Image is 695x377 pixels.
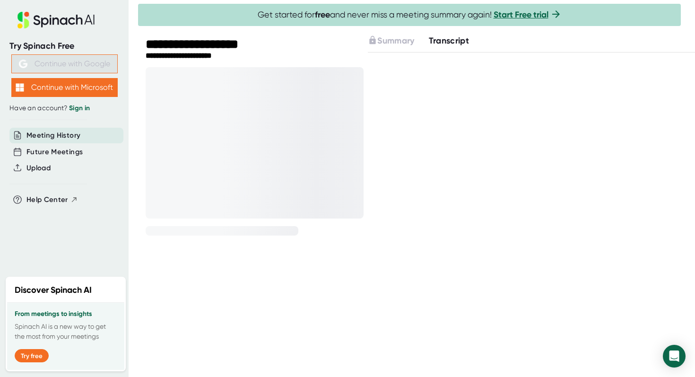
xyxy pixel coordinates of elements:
[377,35,414,46] span: Summary
[15,349,49,362] button: Try free
[26,163,51,174] button: Upload
[26,194,78,205] button: Help Center
[26,147,83,158] button: Future Meetings
[15,322,117,342] p: Spinach AI is a new way to get the most from your meetings
[69,104,90,112] a: Sign in
[663,345,686,368] div: Open Intercom Messenger
[15,284,92,297] h2: Discover Spinach AI
[315,9,330,20] b: free
[368,35,414,47] button: Summary
[26,194,68,205] span: Help Center
[15,310,117,318] h3: From meetings to insights
[429,35,469,46] span: Transcript
[9,41,119,52] div: Try Spinach Free
[258,9,562,20] span: Get started for and never miss a meeting summary again!
[19,60,27,68] img: Aehbyd4JwY73AAAAAElFTkSuQmCC
[26,130,80,141] button: Meeting History
[11,78,118,97] button: Continue with Microsoft
[9,104,119,113] div: Have an account?
[368,35,428,47] div: Upgrade to access
[11,54,118,73] button: Continue with Google
[494,9,548,20] a: Start Free trial
[429,35,469,47] button: Transcript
